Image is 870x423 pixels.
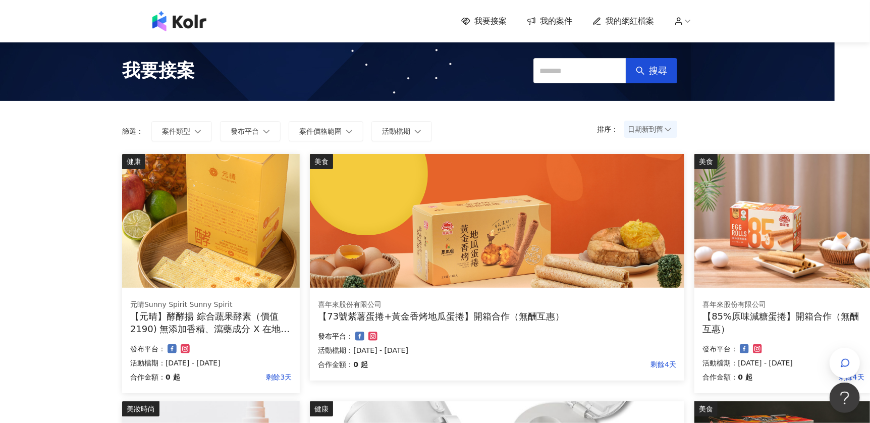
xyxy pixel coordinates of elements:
p: 發布平台： [702,343,738,355]
span: 我的網紅檔案 [606,16,654,27]
button: 發布平台 [220,121,281,141]
span: 案件類型 [162,127,190,135]
img: logo [152,11,206,31]
div: 【73號紫薯蛋捲+黃金香烤地瓜蛋捲】開箱合作（無酬互惠） [318,310,676,323]
p: 剩餘3天 [180,371,292,383]
button: 活動檔期 [371,121,432,141]
div: 美食 [694,154,718,169]
p: 發布平台： [318,330,353,342]
button: 案件類型 [151,121,212,141]
div: 健康 [310,401,333,416]
span: 我要接案 [474,16,507,27]
button: 搜尋 [626,58,677,83]
p: 發布平台： [130,343,166,355]
div: 元晴Sunny Spirit Sunny Spirit [130,300,292,310]
p: 活動檔期：[DATE] - [DATE] [702,357,864,369]
span: 案件價格範圍 [299,127,342,135]
span: 我要接案 [122,58,195,83]
a: 我的案件 [527,16,572,27]
p: 0 起 [166,371,180,383]
div: 喜年來股份有限公司 [702,300,864,310]
iframe: Help Scout Beacon - Open [830,383,860,413]
a: 我的網紅檔案 [592,16,654,27]
button: 案件價格範圍 [289,121,363,141]
p: 排序： [597,125,624,133]
div: 【元晴】酵酵揚 綜合蔬果酵素（價值2190) 無添加香精、瀉藥成分 X 在地小農蔬果萃取 x 營養博士科研 [130,310,292,335]
p: 合作金額： [318,358,353,371]
p: 篩選： [122,127,143,135]
span: 日期新到舊 [628,122,674,137]
p: 合作金額： [130,371,166,383]
div: 美食 [694,401,718,416]
p: 0 起 [353,358,368,371]
p: 剩餘4天 [368,358,676,371]
p: 活動檔期：[DATE] - [DATE] [318,344,676,356]
span: 發布平台 [231,127,259,135]
img: 酵酵揚｜綜合蔬果酵素 [122,154,300,288]
span: 我的案件 [540,16,572,27]
span: search [636,66,645,75]
div: 美食 [310,154,333,169]
div: 美妝時尚 [122,401,159,416]
p: 剩餘4天 [752,371,864,383]
p: 活動檔期：[DATE] - [DATE] [130,357,292,369]
p: 合作金額： [702,371,738,383]
div: 健康 [122,154,145,169]
a: 我要接案 [461,16,507,27]
span: 搜尋 [649,65,667,76]
div: 【85%原味減糖蛋捲】開箱合作（無酬互惠） [702,310,864,335]
img: 73號紫薯蛋捲+黃金香烤地瓜蛋捲 [310,154,684,288]
div: 喜年來股份有限公司 [318,300,676,310]
span: 活動檔期 [382,127,410,135]
p: 0 起 [738,371,752,383]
